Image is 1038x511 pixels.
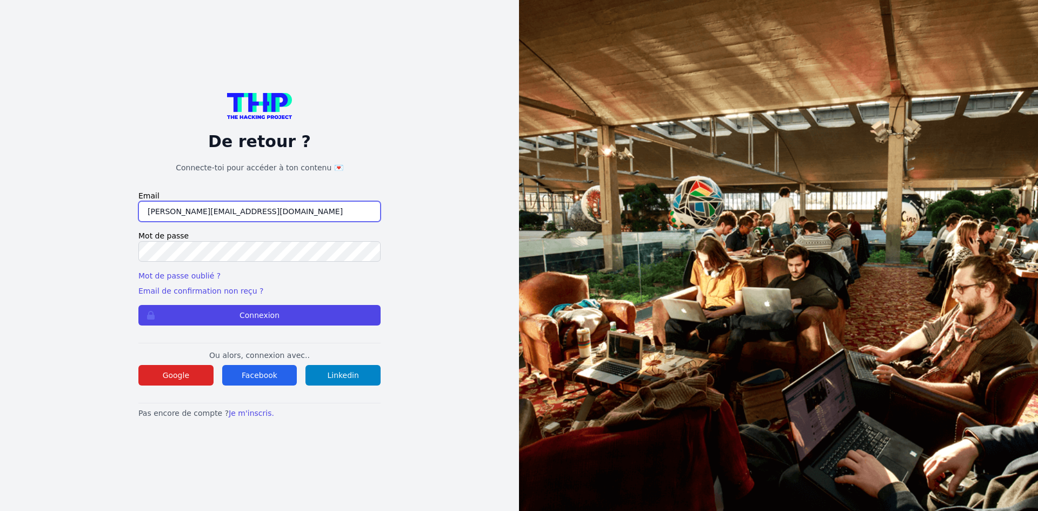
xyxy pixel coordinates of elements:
[138,305,381,326] button: Connexion
[222,365,297,386] button: Facebook
[138,132,381,151] p: De retour ?
[138,230,381,241] label: Mot de passe
[138,190,381,201] label: Email
[138,271,221,280] a: Mot de passe oublié ?
[305,365,381,386] button: Linkedin
[138,350,381,361] p: Ou alors, connexion avec..
[138,162,381,173] h1: Connecte-toi pour accéder à ton contenu 💌
[138,365,214,386] button: Google
[227,93,292,119] img: logo
[138,287,263,295] a: Email de confirmation non reçu ?
[229,409,274,417] a: Je m'inscris.
[138,201,381,222] input: Email
[138,408,381,419] p: Pas encore de compte ?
